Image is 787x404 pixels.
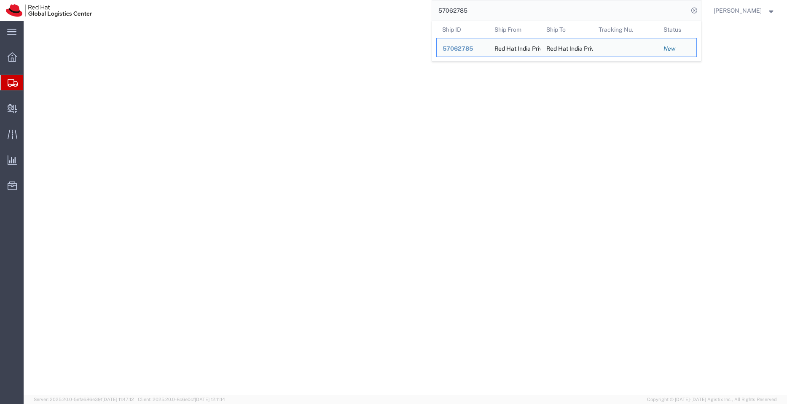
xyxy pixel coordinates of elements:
th: Ship To [540,21,593,38]
span: Copyright © [DATE]-[DATE] Agistix Inc., All Rights Reserved [647,396,777,403]
div: 57062785 [443,44,483,53]
button: [PERSON_NAME] [713,5,776,16]
span: Client: 2025.20.0-8c6e0cf [138,397,225,402]
iframe: FS Legacy Container [24,21,787,395]
th: Status [658,21,697,38]
span: 57062785 [443,45,473,52]
span: Server: 2025.20.0-5efa686e39f [34,397,134,402]
span: Pallav Sen Gupta [714,6,762,15]
input: Search for shipment number, reference number [432,0,688,21]
table: Search Results [436,21,701,61]
th: Ship From [488,21,540,38]
span: [DATE] 12:11:14 [195,397,225,402]
th: Ship ID [436,21,489,38]
img: logo [6,4,92,17]
div: New [663,44,690,53]
th: Tracking Nu. [592,21,658,38]
span: [DATE] 11:47:12 [102,397,134,402]
div: Red Hat India Private Limited [546,38,587,57]
div: Red Hat India Private Limited [494,38,535,57]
